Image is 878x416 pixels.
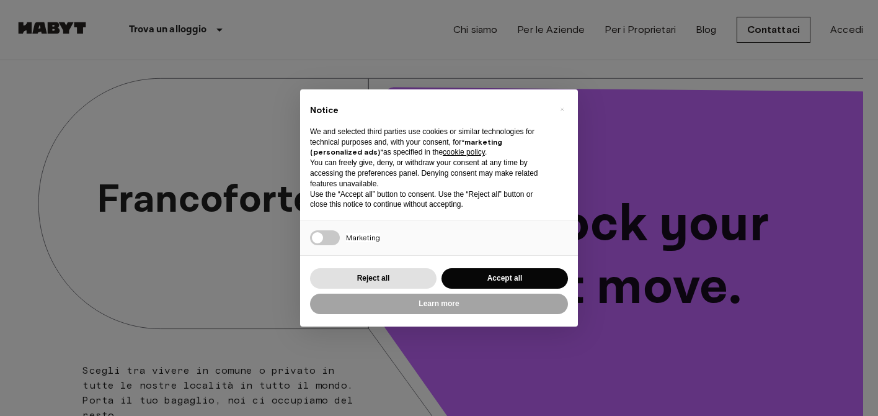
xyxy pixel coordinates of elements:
[310,268,437,289] button: Reject all
[310,158,548,189] p: You can freely give, deny, or withdraw your consent at any time by accessing the preferences pane...
[310,137,502,157] strong: “marketing (personalized ads)”
[552,99,572,119] button: Close this notice
[346,233,380,242] span: Marketing
[560,102,564,117] span: ×
[310,189,548,210] p: Use the “Accept all” button to consent. Use the “Reject all” button or close this notice to conti...
[443,148,485,156] a: cookie policy
[310,294,568,314] button: Learn more
[310,127,548,158] p: We and selected third parties use cookies or similar technologies for technical purposes and, wit...
[441,268,568,289] button: Accept all
[310,104,548,117] h2: Notice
